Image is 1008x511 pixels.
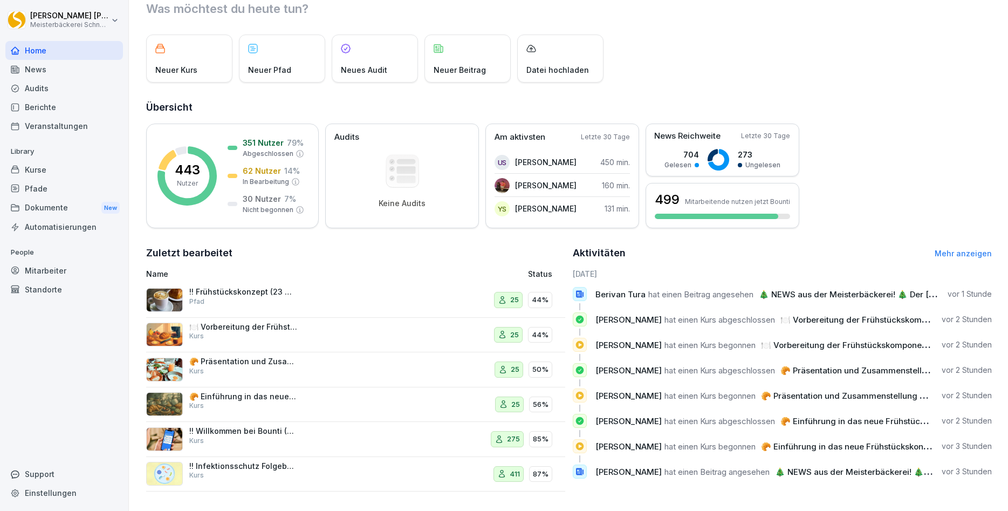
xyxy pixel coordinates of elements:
p: vor 3 Stunden [942,441,992,452]
span: [PERSON_NAME] [595,441,662,452]
p: vor 3 Stunden [942,466,992,477]
p: Neuer Pfad [248,64,291,76]
p: 🥐 Präsentation und Zusammenstellung von Frühstücken [189,357,297,366]
span: [PERSON_NAME] [595,340,662,350]
p: In Bearbeitung [243,177,289,187]
p: vor 2 Stunden [942,339,992,350]
p: Nicht begonnen [243,205,293,215]
h2: Zuletzt bearbeitet [146,246,565,261]
p: !! Infektionsschutz Folgebelehrung (nach §43 IfSG) [189,461,297,471]
a: Berichte [5,98,123,117]
p: Mitarbeitende nutzen jetzt Bounti [685,197,790,206]
p: vor 2 Stunden [942,314,992,325]
p: Ungelesen [745,160,780,170]
p: Kurs [189,471,204,480]
p: Abgeschlossen [243,149,293,159]
p: 30 Nutzer [243,193,281,205]
p: vor 2 Stunden [942,415,992,426]
p: !! Willkommen bei Bounti (9 Minuten) [189,426,297,436]
p: !! Frühstückskonzept (23 Minuten) [189,287,297,297]
span: 🥐 Einführung in das neue Frühstückskonzept [780,416,959,426]
p: 44% [532,295,548,305]
p: 411 [510,469,520,480]
p: [PERSON_NAME] [515,203,577,214]
a: !! Willkommen bei Bounti (9 Minuten)Kurs27585% [146,422,565,457]
p: Datei hochladen [526,64,589,76]
p: Nutzer [177,179,198,188]
div: New [101,202,120,214]
p: Meisterbäckerei Schneckenburger [30,21,109,29]
div: US [495,155,510,170]
p: 443 [175,163,200,176]
p: Neuer Kurs [155,64,197,76]
p: 7 % [284,193,296,205]
a: Kurse [5,160,123,179]
p: Kurs [189,331,204,341]
p: Gelesen [664,160,691,170]
a: Audits [5,79,123,98]
p: [PERSON_NAME] [515,180,577,191]
p: People [5,244,123,261]
a: Automatisierungen [5,217,123,236]
p: vor 1 Stunde [948,289,992,299]
span: [PERSON_NAME] [595,391,662,401]
a: 🥐 Präsentation und Zusammenstellung von FrühstückenKurs2550% [146,352,565,387]
p: Keine Audits [379,199,426,208]
a: Mitarbeiter [5,261,123,280]
p: 25 [511,399,520,410]
img: jtrrztwhurl1lt2nit6ma5t3.png [146,462,183,486]
span: [PERSON_NAME] [595,467,662,477]
div: Veranstaltungen [5,117,123,135]
img: zo7l6l53g2bwreev80elz8nf.png [146,288,183,312]
p: 87% [533,469,548,480]
h3: 499 [655,190,680,209]
h2: Aktivitäten [573,246,626,261]
img: istrl2f5dh89luqdazvnu2w4.png [146,323,183,346]
p: [PERSON_NAME] [PERSON_NAME] [30,11,109,21]
p: News Reichweite [654,130,721,142]
div: Home [5,41,123,60]
p: vor 2 Stunden [942,390,992,401]
p: 🥐 Einführung in das neue Frühstückskonzept [189,392,297,401]
p: 50% [532,364,548,375]
p: 85% [533,434,548,445]
p: 62 Nutzer [243,165,281,176]
img: br47agzvbvfyfdx7msxq45fa.png [495,178,510,193]
a: Pfade [5,179,123,198]
h2: Übersicht [146,100,992,115]
a: !! Frühstückskonzept (23 Minuten)Pfad2544% [146,283,565,318]
p: 351 Nutzer [243,137,284,148]
div: Support [5,465,123,483]
img: xh3bnih80d1pxcetv9zsuevg.png [146,427,183,451]
p: 273 [738,149,780,160]
p: 704 [664,149,699,160]
h6: [DATE] [573,268,992,280]
span: [PERSON_NAME] [595,416,662,426]
span: [PERSON_NAME] [595,365,662,376]
p: Kurs [189,366,204,376]
div: Dokumente [5,198,123,218]
img: wr9iexfe9rtz8gn9otnyfhnm.png [146,392,183,416]
p: Neues Audit [341,64,387,76]
span: Berivan Tura [595,289,646,299]
div: YS [495,201,510,216]
span: 🍽️ Vorbereitung der Frühstückskomponenten am Vortag [761,340,982,350]
p: 160 min. [602,180,630,191]
p: vor 2 Stunden [942,365,992,376]
p: Pfad [189,297,204,306]
span: hat einen Kurs abgeschlossen [664,315,775,325]
a: 🥐 Einführung in das neue FrühstückskonzeptKurs2556% [146,387,565,423]
p: Letzte 30 Tage [741,131,790,141]
p: 🍽️ Vorbereitung der Frühstückskomponenten am Vortag [189,322,297,332]
p: Kurs [189,436,204,446]
a: News [5,60,123,79]
span: hat einen Kurs abgeschlossen [664,416,775,426]
p: Status [528,268,552,280]
div: Einstellungen [5,483,123,502]
a: DokumenteNew [5,198,123,218]
p: 56% [533,399,548,410]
